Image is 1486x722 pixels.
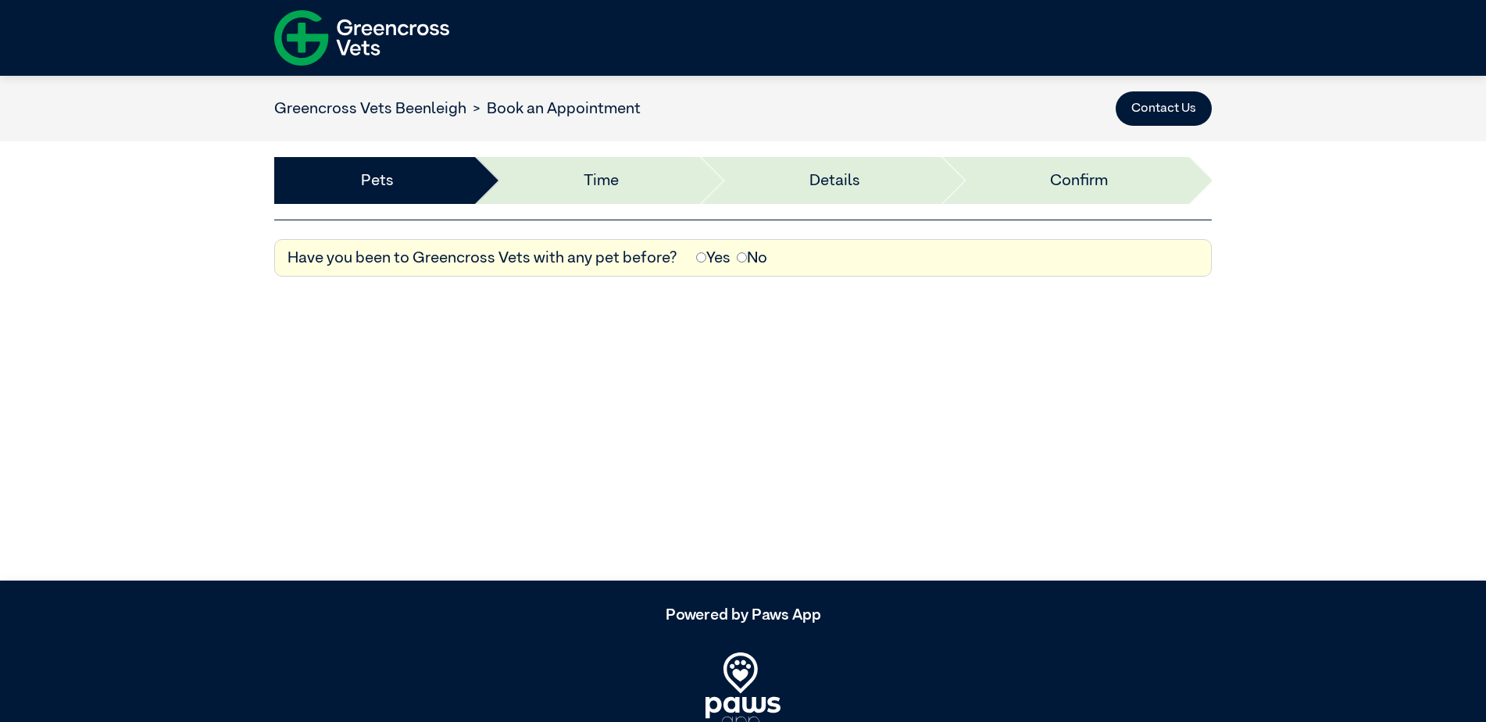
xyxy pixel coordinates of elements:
[274,97,641,120] nav: breadcrumb
[274,101,466,116] a: Greencross Vets Beenleigh
[737,252,747,263] input: No
[1116,91,1212,126] button: Contact Us
[288,246,677,270] label: Have you been to Greencross Vets with any pet before?
[696,246,730,270] label: Yes
[737,246,767,270] label: No
[274,606,1212,624] h5: Powered by Paws App
[274,4,449,72] img: f-logo
[361,169,394,192] a: Pets
[696,252,706,263] input: Yes
[466,97,641,120] li: Book an Appointment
